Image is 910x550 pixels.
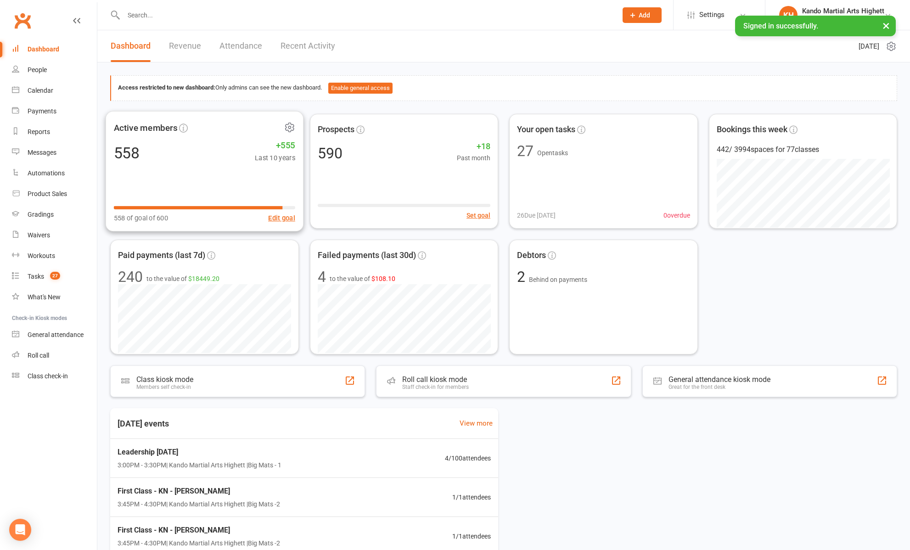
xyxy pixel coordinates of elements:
span: 1 / 1 attendees [452,492,491,502]
button: Enable general access [328,83,393,94]
span: Prospects [318,123,354,136]
a: Recent Activity [281,30,335,62]
div: People [28,66,47,73]
span: Active members [114,121,178,135]
div: KH [779,6,798,24]
div: General attendance kiosk mode [668,375,770,384]
div: Class check-in [28,372,68,380]
div: Class kiosk mode [136,375,193,384]
div: 590 [318,146,343,161]
div: 442 / 3994 spaces for 77 classes [717,144,890,156]
a: Product Sales [12,184,97,204]
div: Dashboard [28,45,59,53]
div: Great for the front desk [668,384,770,390]
span: Signed in successfully. [743,22,818,30]
span: to the value of [146,274,219,284]
a: Revenue [169,30,201,62]
span: Bookings this week [717,123,787,136]
div: Calendar [28,87,53,94]
a: Clubworx [11,9,34,32]
span: First Class - KN - [PERSON_NAME] [118,485,280,497]
a: Payments [12,101,97,122]
span: Add [639,11,650,19]
input: Search... [121,9,611,22]
a: Gradings [12,204,97,225]
button: × [878,16,894,35]
a: View more [460,418,493,429]
a: Class kiosk mode [12,366,97,387]
a: Dashboard [111,30,151,62]
span: 558 of goal of 600 [114,212,169,223]
div: General attendance [28,331,84,338]
a: General attendance kiosk mode [12,325,97,345]
div: Staff check-in for members [402,384,469,390]
div: 558 [114,145,140,160]
span: 26 Due [DATE] [517,210,556,220]
span: Failed payments (last 30d) [318,249,416,262]
div: Gradings [28,211,54,218]
button: Set goal [466,210,490,220]
a: Attendance [219,30,262,62]
span: Settings [699,5,725,25]
span: $108.10 [371,275,395,282]
span: 3:45PM - 4:30PM | Kando Martial Arts Highett | Big Mats -2 [118,538,280,548]
div: Roll call kiosk mode [402,375,469,384]
span: +18 [457,140,490,153]
div: Automations [28,169,65,177]
div: Messages [28,149,56,156]
span: 3:00PM - 3:30PM | Kando Martial Arts Highett | Big Mats - 1 [118,460,281,470]
a: Messages [12,142,97,163]
div: Tasks [28,273,44,280]
div: Members self check-in [136,384,193,390]
button: Edit goal [268,212,295,223]
span: First Class - KN - [PERSON_NAME] [118,524,280,536]
div: Reports [28,128,50,135]
div: Open Intercom Messenger [9,519,31,541]
span: 2 [517,268,529,286]
div: Roll call [28,352,49,359]
button: Add [623,7,662,23]
span: Behind on payments [529,276,587,283]
span: 0 overdue [663,210,690,220]
div: Only admins can see the new dashboard. [118,83,890,94]
div: 27 [517,144,534,158]
span: to the value of [330,274,395,284]
span: 1 / 1 attendees [452,531,491,541]
div: 4 [318,269,326,284]
div: Product Sales [28,190,67,197]
a: Roll call [12,345,97,366]
span: 4 / 100 attendees [445,453,491,463]
a: Calendar [12,80,97,101]
span: +555 [255,138,295,152]
span: Your open tasks [517,123,575,136]
span: Open tasks [537,149,568,157]
a: What's New [12,287,97,308]
a: Reports [12,122,97,142]
span: Past month [457,153,490,163]
strong: Access restricted to new dashboard: [118,84,215,91]
a: Tasks 27 [12,266,97,287]
a: People [12,60,97,80]
a: Waivers [12,225,97,246]
span: 3:45PM - 4:30PM | Kando Martial Arts Highett | Big Mats -2 [118,499,280,509]
a: Workouts [12,246,97,266]
span: [DATE] [859,41,879,52]
div: What's New [28,293,61,301]
span: Leadership [DATE] [118,446,281,458]
div: 240 [118,269,143,284]
span: 27 [50,272,60,280]
span: Paid payments (last 7d) [118,249,205,262]
h3: [DATE] events [110,415,176,432]
a: Dashboard [12,39,97,60]
a: Automations [12,163,97,184]
div: Kando Martial Arts Highett [802,7,884,15]
span: Last 10 years [255,152,295,163]
span: $18449.20 [188,275,219,282]
div: Workouts [28,252,55,259]
div: Payments [28,107,56,115]
span: Debtors [517,249,546,262]
div: Kando Martial Arts Highett [802,15,884,23]
div: Waivers [28,231,50,239]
